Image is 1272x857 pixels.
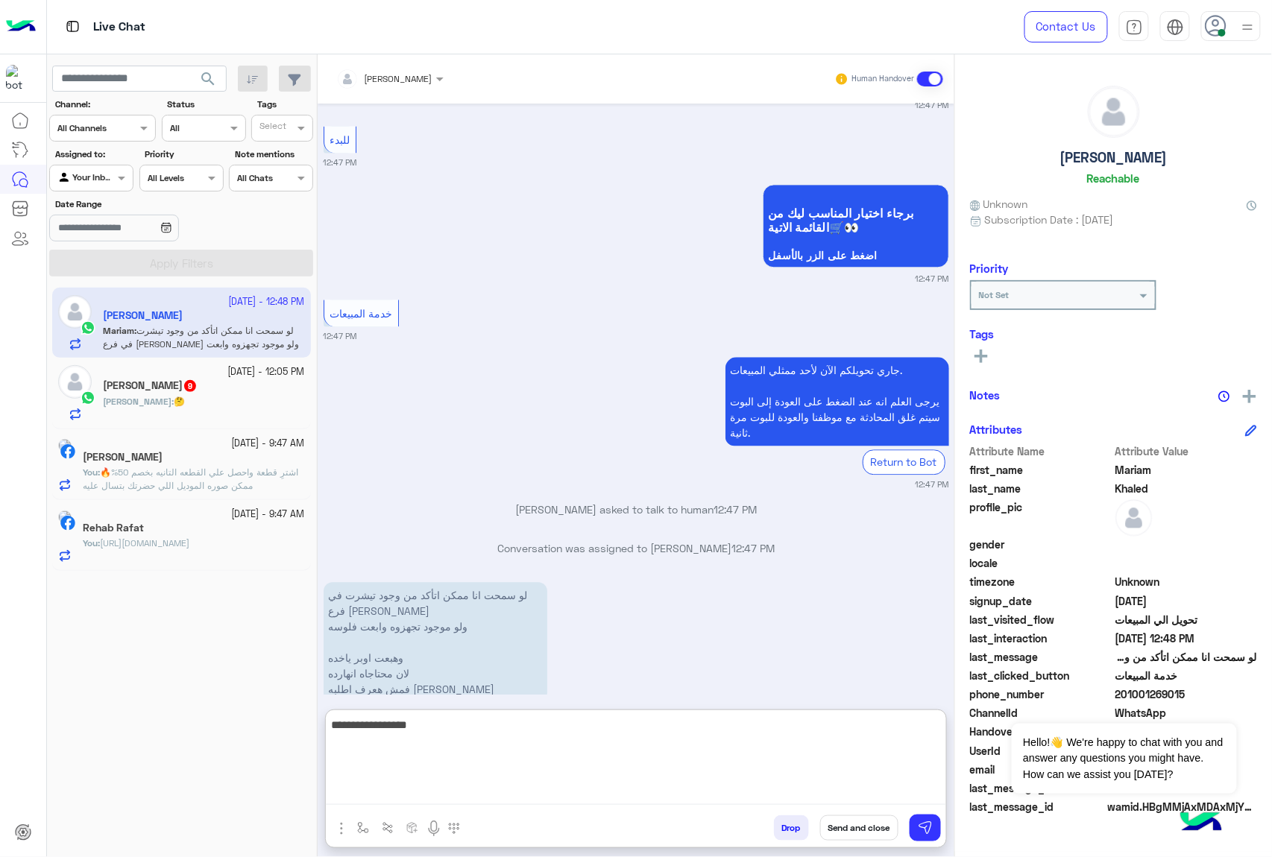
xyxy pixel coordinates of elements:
[851,73,914,85] small: Human Handover
[714,503,757,516] span: 12:47 PM
[232,507,305,522] small: [DATE] - 9:47 AM
[916,478,949,490] small: 12:47 PM
[235,148,312,161] label: Note mentions
[1175,797,1227,850] img: hulul-logo.png
[1126,19,1143,36] img: tab
[970,762,1112,777] span: email
[970,799,1105,815] span: last_message_id
[83,537,98,548] span: You
[970,686,1112,702] span: phone_number
[769,206,943,234] span: برجاء اختيار المناسب ليك من القائمة الاتية🛒👀
[1238,18,1257,37] img: profile
[820,815,898,841] button: Send and close
[1115,462,1258,478] span: Mariam
[83,451,163,464] h5: Zyad Nasr
[58,510,72,524] img: picture
[167,98,244,111] label: Status
[863,449,945,474] div: Return to Bot
[970,555,1112,571] span: locale
[970,649,1112,665] span: last_message
[55,98,154,111] label: Channel:
[324,502,949,517] p: [PERSON_NAME] asked to talk to human
[83,467,98,478] span: You
[103,396,174,407] b: :
[357,822,369,834] img: select flow
[145,148,221,161] label: Priority
[330,133,350,146] span: للبدء
[1115,481,1258,496] span: Khaled
[58,365,92,399] img: defaultAdmin.png
[376,815,400,840] button: Trigger scenario
[731,542,775,554] span: 12:47 PM
[103,396,171,407] span: [PERSON_NAME]
[49,250,313,276] button: Apply Filters
[83,467,298,491] span: اشترِ قطعة واحصل علي القطعه التانيه بخصم 50%🔥 ممكن صوره الموديل اللي حضرتك بتسال عليه
[257,98,312,111] label: Tags
[333,820,350,838] img: send attachment
[199,70,217,88] span: search
[1115,537,1258,552] span: null
[448,823,460,835] img: make a call
[970,630,1112,646] span: last_interaction
[970,612,1112,627] span: last_visited_flow
[382,822,394,834] img: Trigger scenario
[970,574,1112,589] span: timezone
[228,365,305,379] small: [DATE] - 12:05 PM
[406,822,418,834] img: create order
[970,705,1112,721] span: ChannelId
[184,380,196,392] span: 9
[1060,149,1168,166] h5: [PERSON_NAME]
[330,307,392,320] span: خدمة المبيعات
[190,66,227,98] button: search
[970,668,1112,683] span: last_clicked_button
[1087,171,1140,185] h6: Reachable
[970,537,1112,552] span: gender
[970,388,1001,402] h6: Notes
[1115,499,1153,537] img: defaultAdmin.png
[324,330,357,342] small: 12:47 PM
[81,390,95,405] img: WhatsApp
[1115,630,1258,646] span: 2025-09-21T09:48:35.506Z
[232,437,305,451] small: [DATE] - 9:47 AM
[970,196,1028,212] span: Unknown
[1115,443,1258,459] span: Attribute Value
[63,17,82,36] img: tab
[970,423,1023,436] h6: Attributes
[100,537,189,548] span: https://eagle.com.eg/collections/swim-waer
[1115,593,1258,609] span: 2025-09-21T09:47:11.089Z
[1108,799,1257,815] span: wamid.HBgMMjAxMDAxMjY5MDE1FQIAEhggQUM2M0EzNTQ3NTZBQzQ2MUVENjk2QTMzREE1ODJCNDYA
[93,17,145,37] p: Live Chat
[970,780,1112,796] span: last_message_sentiment
[83,537,100,548] b: :
[6,65,33,92] img: 713415422032625
[83,467,100,478] b: :
[351,815,376,840] button: select flow
[985,212,1114,227] span: Subscription Date : [DATE]
[774,815,809,841] button: Drop
[400,815,425,840] button: create order
[918,820,933,835] img: send message
[970,443,1112,459] span: Attribute Name
[1115,668,1258,683] span: خدمة المبيعات
[324,540,949,556] p: Conversation was assigned to [PERSON_NAME]
[1243,390,1256,403] img: add
[1089,86,1139,137] img: defaultAdmin.png
[324,156,357,168] small: 12:47 PM
[970,499,1112,534] span: profile_pic
[1115,555,1258,571] span: null
[725,357,949,446] p: 21/9/2025, 12:47 PM
[1012,724,1236,794] span: Hello!👋 We're happy to chat with you and answer any questions you might have. How can we assist y...
[769,250,943,262] span: اضغط على الزر بالأسفل
[6,11,36,42] img: Logo
[83,522,144,534] h5: Rehab Rafat
[1115,612,1258,627] span: تحويل الي المبيعات
[916,99,949,111] small: 12:47 PM
[324,582,547,702] p: 21/9/2025, 12:48 PM
[425,820,443,838] img: send voice note
[1115,574,1258,589] span: Unknown
[1167,19,1184,36] img: tab
[257,119,286,136] div: Select
[60,444,75,459] img: Facebook
[970,462,1112,478] span: first_name
[970,743,1112,759] span: UserId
